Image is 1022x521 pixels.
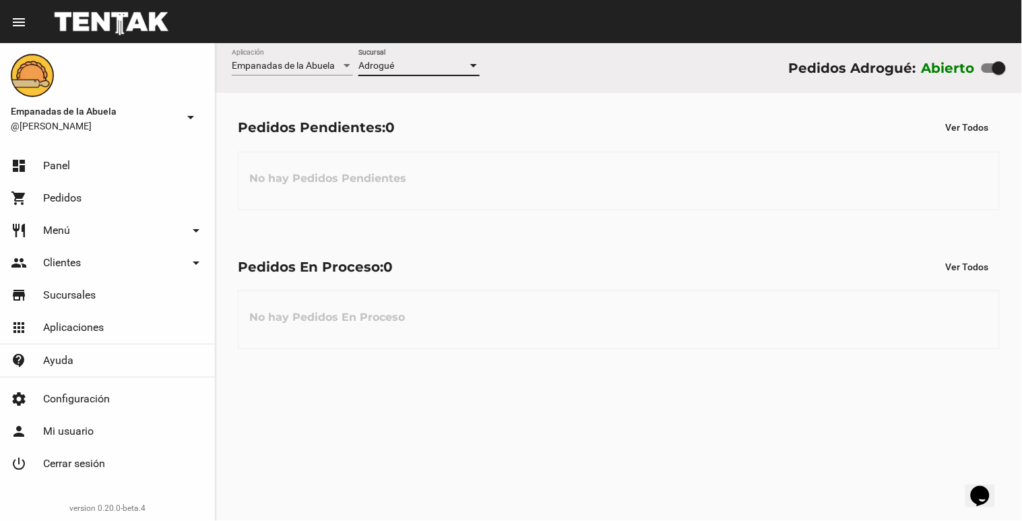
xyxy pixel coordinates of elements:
span: Configuración [43,392,110,406]
mat-icon: person [11,423,27,439]
label: Abierto [922,57,976,79]
span: Ayuda [43,354,73,367]
span: Cerrar sesión [43,457,105,470]
h3: No hay Pedidos En Proceso [238,297,416,338]
mat-icon: arrow_drop_down [188,255,204,271]
span: Sucursales [43,288,96,302]
span: Pedidos [43,191,82,205]
mat-icon: arrow_drop_down [188,222,204,239]
span: Aplicaciones [43,321,104,334]
span: Mi usuario [43,425,94,438]
span: Clientes [43,256,81,270]
span: Empanadas de la Abuela [232,60,335,71]
mat-icon: settings [11,391,27,407]
div: Pedidos Pendientes: [238,117,395,138]
mat-icon: contact_support [11,353,27,369]
div: Pedidos Adrogué: [788,57,916,79]
span: Ver Todos [946,262,989,272]
mat-icon: people [11,255,27,271]
mat-icon: store [11,287,27,303]
img: f0136945-ed32-4f7c-91e3-a375bc4bb2c5.png [11,54,54,97]
mat-icon: shopping_cart [11,190,27,206]
mat-icon: dashboard [11,158,27,174]
button: Ver Todos [935,115,1000,140]
mat-icon: apps [11,319,27,336]
mat-icon: power_settings_new [11,456,27,472]
mat-icon: arrow_drop_down [183,109,199,125]
mat-icon: menu [11,14,27,30]
span: Menú [43,224,70,237]
span: Ver Todos [946,122,989,133]
span: Adrogué [358,60,394,71]
span: 0 [383,259,393,275]
iframe: chat widget [965,467,1009,508]
h3: No hay Pedidos Pendientes [238,158,417,199]
mat-icon: restaurant [11,222,27,239]
span: Empanadas de la Abuela [11,103,177,119]
div: version 0.20.0-beta.4 [11,501,204,515]
span: 0 [385,119,395,135]
span: @[PERSON_NAME] [11,119,177,133]
button: Ver Todos [935,255,1000,279]
div: Pedidos En Proceso: [238,256,393,278]
span: Panel [43,159,70,173]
